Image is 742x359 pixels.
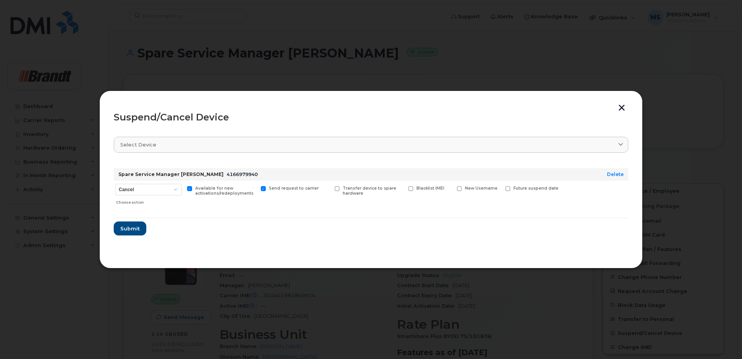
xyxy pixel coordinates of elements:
[114,221,146,235] button: Submit
[269,186,319,191] span: Send request to carrier
[251,186,255,190] input: Send request to carrier
[118,171,224,177] strong: Spare Service Manager [PERSON_NAME]
[607,171,624,177] a: Delete
[116,196,182,206] div: Choose action
[465,186,498,191] span: New Username
[496,186,500,190] input: Future suspend date
[447,186,451,190] input: New Username
[399,186,403,190] input: Blacklist IMEI
[114,137,628,153] a: Select device
[120,141,156,148] span: Select device
[513,186,558,191] span: Future suspend date
[114,113,628,122] div: Suspend/Cancel Device
[325,186,329,190] input: Transfer device to spare hardware
[178,186,182,190] input: Available for new activations/redeployments
[195,186,253,196] span: Available for new activations/redeployments
[343,186,396,196] span: Transfer device to spare hardware
[120,225,140,232] span: Submit
[416,186,444,191] span: Blacklist IMEI
[227,171,258,177] span: 4166979940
